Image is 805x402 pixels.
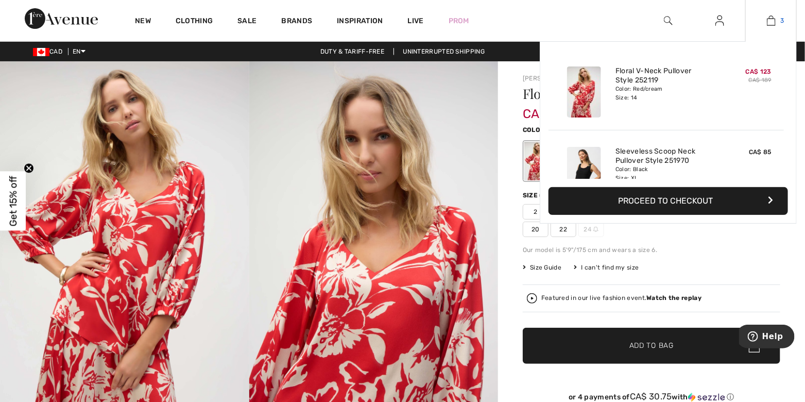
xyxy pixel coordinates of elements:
span: Inspiration [337,16,383,27]
s: CA$ 189 [749,77,772,83]
div: Color: Black Size: XL [615,165,717,182]
div: I can't find my size [574,263,639,272]
button: Proceed to Checkout [549,187,788,215]
span: 2 [523,204,549,220]
img: search the website [664,14,673,27]
img: Sezzle [688,393,725,402]
span: Add to Bag [629,341,674,351]
a: [PERSON_NAME] [523,75,574,82]
span: 20 [523,222,549,237]
button: Add to Bag [523,328,780,364]
img: My Bag [767,14,776,27]
img: Floral V-Neck Pullover Style 252119 [567,66,601,118]
a: Prom [449,15,469,26]
span: CA$ 30.75 [630,391,672,401]
span: Color: [523,126,547,133]
div: Red/cream [524,142,551,180]
span: 22 [551,222,576,237]
img: Watch the replay [527,293,537,304]
span: 3 [781,16,784,25]
div: Our model is 5'9"/175 cm and wears a size 6. [523,245,780,255]
span: CA$ 123 [746,68,772,75]
div: or 4 payments of with [523,392,780,402]
img: 1ère Avenue [25,8,98,29]
a: Live [408,15,424,26]
h1: Floral V-neck Pullover Style 252119 [523,87,738,100]
a: Brands [282,16,313,27]
img: Canadian Dollar [33,48,49,56]
a: Sign In [707,14,732,27]
div: Color: Red/cream Size: 14 [615,85,717,102]
strong: Watch the replay [647,294,702,301]
a: Sale [237,16,256,27]
span: CA$ 123 [523,96,571,121]
span: Get 15% off [7,176,19,226]
span: EN [73,48,85,55]
a: Floral V-Neck Pullover Style 252119 [615,66,717,85]
span: 24 [578,222,604,237]
button: Close teaser [24,163,34,174]
span: CA$ 85 [749,148,772,156]
img: ring-m.svg [593,227,598,232]
iframe: Opens a widget where you can find more information [739,325,795,350]
img: My Info [715,14,724,27]
div: Size ([GEOGRAPHIC_DATA]/[GEOGRAPHIC_DATA]): [523,191,695,200]
span: CAD [33,48,66,55]
a: Sleeveless Scoop Neck Pullover Style 251970 [615,147,717,165]
img: Sleeveless Scoop Neck Pullover Style 251970 [567,147,601,198]
a: Clothing [176,16,213,27]
a: 3 [746,14,796,27]
div: Featured in our live fashion event. [541,295,701,301]
a: New [135,16,151,27]
span: Size Guide [523,263,561,272]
